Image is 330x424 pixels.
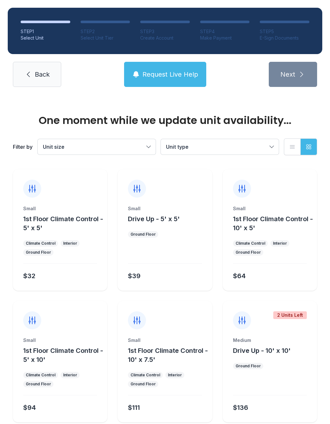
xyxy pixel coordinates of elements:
[233,346,291,355] button: Drive Up - 10' x 10'
[128,205,202,212] div: Small
[26,250,51,255] div: Ground Floor
[63,372,77,378] div: Interior
[233,214,315,232] button: 1st Floor Climate Control - 10' x 5'
[142,70,198,79] span: Request Live Help
[260,35,309,41] div: E-Sign Documents
[236,363,261,369] div: Ground Floor
[168,372,182,378] div: Interior
[273,241,287,246] div: Interior
[38,139,156,155] button: Unit size
[236,241,265,246] div: Climate Control
[13,115,317,126] div: One moment while we update unit availability...
[128,215,180,223] span: Drive Up - 5' x 5'
[81,28,130,35] div: STEP 2
[128,346,209,364] button: 1st Floor Climate Control - 10' x 7.5'
[21,35,70,41] div: Select Unit
[81,35,130,41] div: Select Unit Tier
[35,70,50,79] span: Back
[131,372,160,378] div: Climate Control
[161,139,279,155] button: Unit type
[140,35,190,41] div: Create Account
[233,215,313,232] span: 1st Floor Climate Control - 10' x 5'
[200,35,250,41] div: Make Payment
[23,346,105,364] button: 1st Floor Climate Control - 5' x 10'
[140,28,190,35] div: STEP 3
[23,403,36,412] div: $94
[26,372,55,378] div: Climate Control
[233,271,246,280] div: $64
[128,214,180,223] button: Drive Up - 5' x 5'
[26,241,55,246] div: Climate Control
[63,241,77,246] div: Interior
[23,214,105,232] button: 1st Floor Climate Control - 5' x 5'
[233,403,248,412] div: $136
[23,205,97,212] div: Small
[23,215,103,232] span: 1st Floor Climate Control - 5' x 5'
[13,143,33,151] div: Filter by
[23,337,97,344] div: Small
[260,28,309,35] div: STEP 5
[131,382,156,387] div: Ground Floor
[131,232,156,237] div: Ground Floor
[21,28,70,35] div: STEP 1
[236,250,261,255] div: Ground Floor
[233,337,307,344] div: Medium
[200,28,250,35] div: STEP 4
[233,205,307,212] div: Small
[273,311,307,319] div: 2 Units Left
[128,337,202,344] div: Small
[43,144,64,150] span: Unit size
[23,271,35,280] div: $32
[166,144,189,150] span: Unit type
[233,347,291,354] span: Drive Up - 10' x 10'
[280,70,295,79] span: Next
[23,347,103,363] span: 1st Floor Climate Control - 5' x 10'
[26,382,51,387] div: Ground Floor
[128,403,140,412] div: $111
[128,347,208,363] span: 1st Floor Climate Control - 10' x 7.5'
[128,271,141,280] div: $39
